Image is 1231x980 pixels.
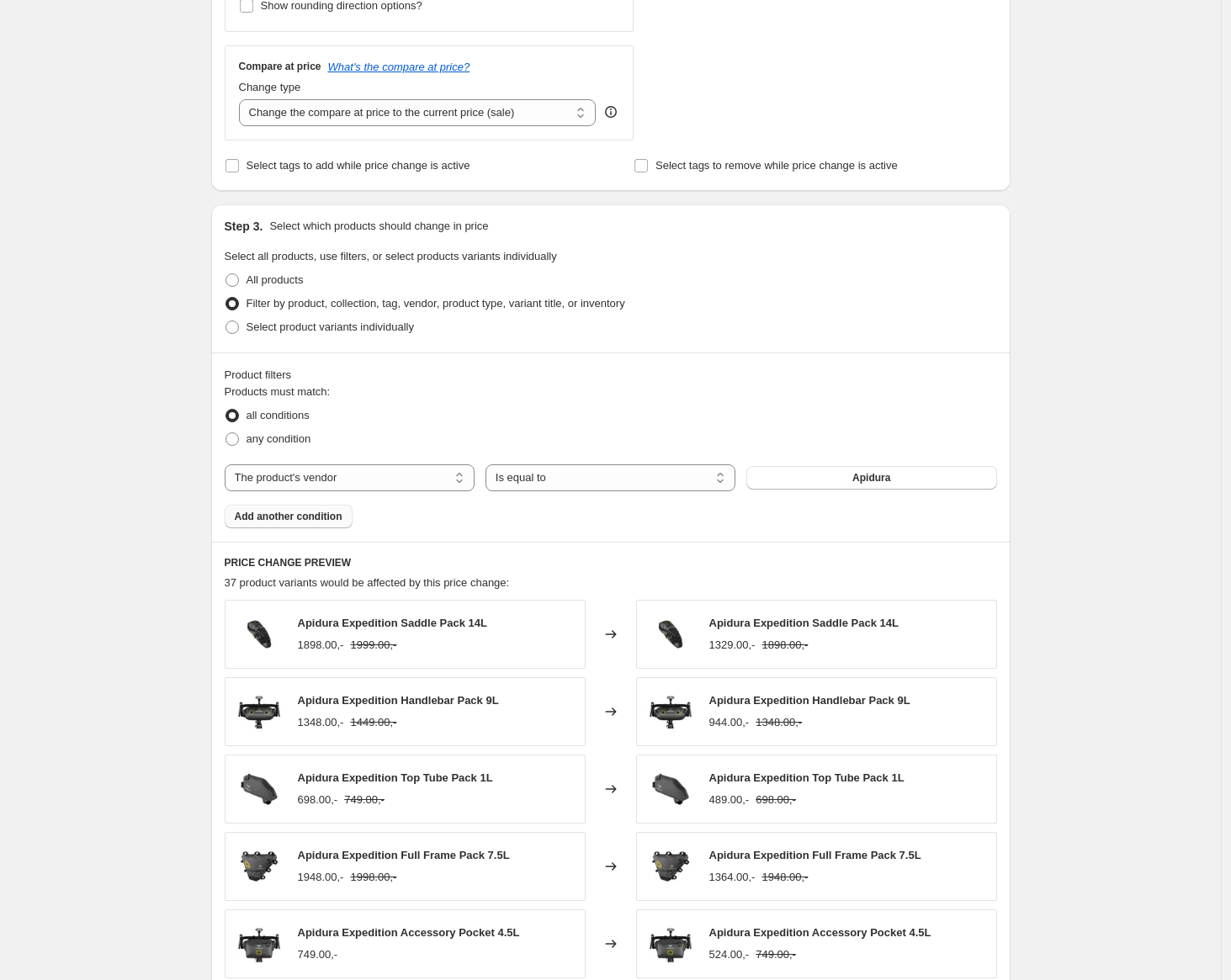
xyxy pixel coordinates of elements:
img: apidura-expedition-handlebar-pack-9l-styreveske-734_80x.jpg [234,686,284,737]
img: apidura-expedition-accessory-pocket-4-5l-styreveske-899_80x.jpg [234,919,284,969]
div: 944.00,- [709,714,750,731]
span: Select all products, use filters, or select products variants individually [225,250,557,262]
span: Apidura Expedition Top Tube Pack 1L [298,771,493,784]
span: Select tags to add while price change is active [247,159,470,172]
strike: 1998.00,- [350,869,396,886]
div: 1948.00,- [298,869,344,886]
div: 1329.00,- [709,637,756,654]
img: apidura-expedition-accessory-pocket-4-5l-styreveske-899_80x.jpg [645,919,696,969]
img: apidura-expedition-saddle-pack-14l-seteveske-560_80x.jpg [234,609,284,660]
div: 524.00,- [709,946,750,963]
img: apidura-expedition-handlebar-pack-9l-styreveske-734_80x.jpg [645,686,696,737]
div: Product filters [225,367,997,384]
strike: 749.00,- [344,792,385,808]
span: Apidura Expedition Saddle Pack 14L [298,617,487,629]
img: apidura-expedition-top-tube-pack-1l-rammeveske-765_80x.jpg [234,764,284,814]
span: Apidura Expedition Accessory Pocket 4.5L [298,926,520,939]
span: Products must match: [225,385,331,398]
button: What's the compare at price? [328,61,470,73]
div: 489.00,- [709,792,750,808]
div: help [602,103,619,120]
button: Apidura [746,466,996,490]
img: apidura-expedition-top-tube-pack-1l-rammeveske-765_80x.jpg [645,764,696,814]
span: Apidura Expedition Saddle Pack 14L [709,617,899,629]
div: 1898.00,- [298,637,344,654]
strike: 698.00,- [756,792,796,808]
span: Apidura [852,471,890,485]
span: Filter by product, collection, tag, vendor, product type, variant title, or inventory [247,297,625,310]
span: Change type [239,81,301,93]
span: Select product variants individually [247,320,414,333]
img: apidura-expedition-full-frame-pack-7-5l-rammeveske-961_80x.jpg [645,841,696,892]
span: Apidura Expedition Full Frame Pack 7.5L [709,849,921,861]
span: All products [247,273,304,286]
div: 698.00,- [298,792,338,808]
button: Add another condition [225,505,353,528]
span: any condition [247,432,311,445]
p: Select which products should change in price [269,218,488,235]
h6: PRICE CHANGE PREVIEW [225,556,997,569]
span: Apidura Expedition Accessory Pocket 4.5L [709,926,931,939]
span: Apidura Expedition Full Frame Pack 7.5L [298,849,510,861]
span: Apidura Expedition Top Tube Pack 1L [709,771,905,784]
span: Apidura Expedition Handlebar Pack 9L [709,694,910,707]
strike: 1348.00,- [756,714,802,731]
h2: Step 3. [225,218,263,235]
span: Apidura Expedition Handlebar Pack 9L [298,694,499,707]
span: Add another condition [235,510,342,523]
img: apidura-expedition-saddle-pack-14l-seteveske-560_80x.jpg [645,609,696,660]
strike: 749.00,- [756,946,796,963]
span: 37 product variants would be affected by this price change: [225,576,510,589]
div: 1348.00,- [298,714,344,731]
strike: 1449.00,- [350,714,396,731]
strike: 1999.00,- [350,637,396,654]
span: all conditions [247,409,310,421]
span: Select tags to remove while price change is active [655,159,898,172]
div: 749.00,- [298,946,338,963]
strike: 1948.00,- [761,869,808,886]
h3: Compare at price [239,60,321,73]
img: apidura-expedition-full-frame-pack-7-5l-rammeveske-961_80x.jpg [234,841,284,892]
strike: 1898.00,- [761,637,808,654]
div: 1364.00,- [709,869,756,886]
